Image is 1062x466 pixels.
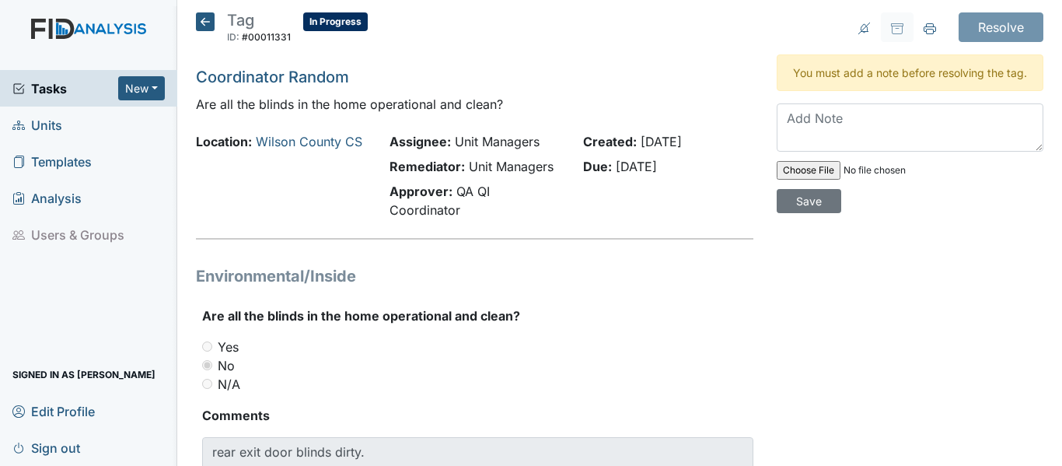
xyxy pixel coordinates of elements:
[227,11,254,30] span: Tag
[202,360,212,370] input: No
[616,159,657,174] span: [DATE]
[777,189,841,213] input: Save
[959,12,1043,42] input: Resolve
[196,68,349,86] a: Coordinator Random
[218,375,240,394] label: N/A
[583,159,612,174] strong: Due:
[12,79,118,98] a: Tasks
[218,338,239,356] label: Yes
[583,134,637,149] strong: Created:
[202,406,753,425] strong: Comments
[455,134,540,149] span: Unit Managers
[390,159,465,174] strong: Remediator:
[12,363,155,387] span: Signed in as [PERSON_NAME]
[218,356,235,375] label: No
[12,436,80,460] span: Sign out
[196,265,753,288] h1: Environmental/Inside
[12,149,92,173] span: Templates
[202,379,212,389] input: N/A
[242,31,291,43] span: #00011331
[641,134,682,149] span: [DATE]
[390,184,452,199] strong: Approver:
[303,12,368,31] span: In Progress
[227,31,239,43] span: ID:
[196,134,252,149] strong: Location:
[390,134,451,149] strong: Assignee:
[12,399,95,423] span: Edit Profile
[777,54,1043,91] div: You must add a note before resolving the tag.
[12,186,82,210] span: Analysis
[12,113,62,137] span: Units
[256,134,362,149] a: Wilson County CS
[469,159,554,174] span: Unit Managers
[202,342,212,352] input: Yes
[196,95,753,114] p: Are all the blinds in the home operational and clean?
[202,307,520,325] label: Are all the blinds in the home operational and clean?
[118,76,165,100] button: New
